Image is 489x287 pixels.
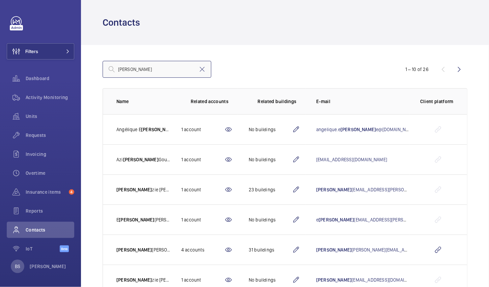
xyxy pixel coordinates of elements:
[116,126,170,133] p: Angélique E é
[26,132,74,139] span: Requests
[191,98,229,105] p: Related accounts
[26,189,66,195] span: Insurance items
[103,61,211,78] input: Search by lastname, firstname, mail or client
[60,245,69,252] span: Beta
[249,277,292,283] div: No buildings
[316,217,459,222] a: e[PERSON_NAME][EMAIL_ADDRESS][PERSON_NAME][DOMAIN_NAME]
[26,170,74,176] span: Overtime
[258,98,297,105] p: Related buildings
[119,217,154,222] span: [PERSON_NAME]
[30,263,66,270] p: [PERSON_NAME]
[116,216,170,223] p: E [PERSON_NAME]
[181,216,224,223] div: 1 account
[316,98,409,105] p: E-mail
[116,247,152,253] span: [PERSON_NAME]
[341,127,376,132] span: [PERSON_NAME]
[319,217,354,222] span: [PERSON_NAME]
[181,126,224,133] div: 1 account
[181,186,224,193] div: 1 account
[249,186,292,193] div: 23 buildings
[69,189,74,195] span: 4
[316,127,416,132] a: angelique.e[PERSON_NAME]e@[DOMAIN_NAME]
[316,247,352,253] span: [PERSON_NAME]
[316,277,352,283] span: [PERSON_NAME]
[26,94,74,101] span: Activity Monitoring
[103,16,144,29] h1: Contacts
[26,75,74,82] span: Dashboard
[116,277,152,283] span: [PERSON_NAME]
[316,247,457,253] a: [PERSON_NAME][PERSON_NAME][EMAIL_ADDRESS][DOMAIN_NAME]
[116,277,170,283] p: zie [PERSON_NAME]
[420,98,454,105] p: Client platform
[181,246,224,253] div: 4 accounts
[116,186,170,193] p: zie [PERSON_NAME]
[26,113,74,120] span: Units
[181,277,224,283] div: 1 account
[316,277,423,283] a: [PERSON_NAME][EMAIL_ADDRESS][DOMAIN_NAME]
[249,126,292,133] div: No buildings
[26,208,74,214] span: Reports
[249,216,292,223] div: No buildings
[26,245,60,252] span: IoT
[123,157,159,162] span: [PERSON_NAME]
[249,246,292,253] div: 31 buildings
[316,187,352,192] span: [PERSON_NAME]
[25,48,38,55] span: Filters
[405,66,429,73] div: 1 – 10 of 26
[141,127,176,132] span: [PERSON_NAME]
[116,156,170,163] p: Azi Goudin
[116,246,170,253] p: [PERSON_NAME]
[316,187,457,192] a: [PERSON_NAME][EMAIL_ADDRESS][PERSON_NAME][DOMAIN_NAME]
[7,43,74,59] button: Filters
[26,226,74,233] span: Contacts
[26,151,74,158] span: Invoicing
[116,98,170,105] p: Name
[249,156,292,163] div: No buildings
[181,156,224,163] div: 1 account
[116,187,152,192] span: [PERSON_NAME]
[316,157,387,162] a: [EMAIL_ADDRESS][DOMAIN_NAME]
[15,263,20,270] p: BS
